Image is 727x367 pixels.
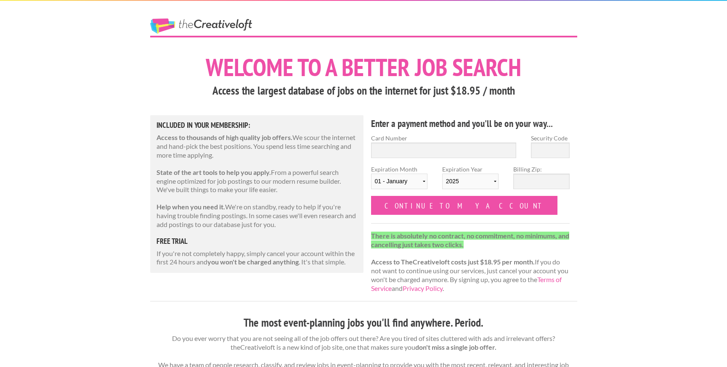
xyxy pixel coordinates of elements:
[157,168,271,176] strong: State of the art tools to help you apply.
[442,165,499,196] label: Expiration Year
[403,284,443,292] a: Privacy Policy
[157,133,292,141] strong: Access to thousands of high quality job offers.
[371,165,427,196] label: Expiration Month
[371,174,427,189] select: Expiration Month
[371,134,517,143] label: Card Number
[531,134,570,143] label: Security Code
[150,55,577,79] h1: Welcome to a better job search
[150,18,252,34] a: The Creative Loft
[157,238,358,245] h5: free trial
[371,258,535,266] strong: Access to TheCreativeloft costs just $18.95 per month.
[371,232,569,248] strong: There is absolutely no contract, no commitment, no minimums, and cancelling just takes two clicks.
[415,343,496,351] strong: don't miss a single job offer.
[157,168,358,194] p: From a powerful search engine optimized for job postings to our modern resume builder. We've buil...
[150,83,577,99] h3: Access the largest database of jobs on the internet for just $18.95 / month
[157,203,358,229] p: We're on standby, ready to help if you're having trouble finding postings. In some cases we'll ev...
[513,165,570,174] label: Billing Zip:
[442,174,499,189] select: Expiration Year
[157,203,225,211] strong: Help when you need it.
[157,133,358,159] p: We scour the internet and hand-pick the best positions. You spend less time searching and more ti...
[207,258,299,266] strong: you won't be charged anything
[371,196,558,215] input: Continue to my account
[371,275,562,292] a: Terms of Service
[150,315,577,331] h3: The most event-planning jobs you'll find anywhere. Period.
[371,232,570,293] p: If you do not want to continue using our services, just cancel your account you won't be charged ...
[157,121,358,129] h5: Included in Your Membership:
[371,117,570,130] h4: Enter a payment method and you'll be on your way...
[157,249,358,267] p: If you're not completely happy, simply cancel your account within the first 24 hours and . It's t...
